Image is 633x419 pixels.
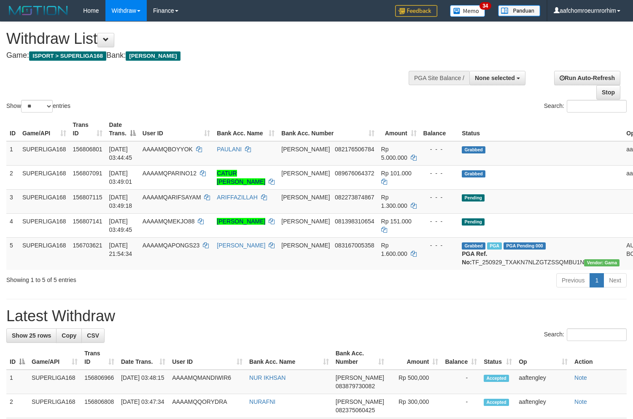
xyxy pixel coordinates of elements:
a: ARIFFAZILLAH [217,194,257,201]
span: [PERSON_NAME] [281,194,330,201]
span: Copy 082273874867 to clipboard [335,194,374,201]
td: TF_250929_TXAKN7NLZGTZSSQMBU1N [458,237,623,270]
span: [DATE] 03:49:45 [109,218,132,233]
span: Show 25 rows [12,332,51,339]
td: AAAAMQMANDIWIR6 [169,370,246,394]
a: Next [603,273,627,287]
span: AAAAMQARIFSAYAM [143,194,201,201]
a: Note [574,374,587,381]
td: 2 [6,394,28,418]
span: Copy 082176506784 to clipboard [335,146,374,153]
span: [PERSON_NAME] [281,146,330,153]
span: 34 [479,2,491,10]
div: - - - [423,169,455,177]
td: [DATE] 03:47:34 [118,394,169,418]
span: CSV [87,332,99,339]
span: Marked by aafchhiseyha [487,242,502,250]
td: aaftengley [515,394,571,418]
span: 156806801 [73,146,102,153]
a: NUR IKHSAN [249,374,286,381]
th: Bank Acc. Name: activate to sort column ascending [213,117,278,141]
span: Copy 089676064372 to clipboard [335,170,374,177]
img: Button%20Memo.svg [450,5,485,17]
div: - - - [423,241,455,250]
span: [DATE] 21:54:34 [109,242,132,257]
td: SUPERLIGA168 [28,370,81,394]
span: 156807091 [73,170,102,177]
a: Previous [556,273,590,287]
span: AAAAMQAPONGS23 [143,242,199,249]
b: PGA Ref. No: [462,250,487,266]
img: panduan.png [498,5,540,16]
th: ID [6,117,19,141]
td: SUPERLIGA168 [19,237,70,270]
th: Trans ID: activate to sort column ascending [81,346,118,370]
th: ID: activate to sort column descending [6,346,28,370]
a: Stop [596,85,620,99]
th: Bank Acc. Name: activate to sort column ascending [246,346,332,370]
th: Status: activate to sort column ascending [480,346,515,370]
a: Show 25 rows [6,328,57,343]
td: 156806808 [81,394,118,418]
td: 4 [6,213,19,237]
div: - - - [423,193,455,201]
a: [PERSON_NAME] [217,218,265,225]
td: SUPERLIGA168 [19,213,70,237]
span: [PERSON_NAME] [336,374,384,381]
span: Copy [62,332,76,339]
a: Run Auto-Refresh [554,71,620,85]
a: PAULANI [217,146,242,153]
th: Trans ID: activate to sort column ascending [70,117,106,141]
div: - - - [423,217,455,226]
span: [PERSON_NAME] [281,170,330,177]
span: Rp 1.600.000 [381,242,407,257]
span: AAAAMQMEKJO88 [143,218,195,225]
div: PGA Site Balance / [409,71,469,85]
span: AAAAMQBOYYOK [143,146,193,153]
span: [PERSON_NAME] [126,51,180,61]
th: Game/API: activate to sort column ascending [28,346,81,370]
span: 156703621 [73,242,102,249]
h1: Latest Withdraw [6,308,627,325]
span: Grabbed [462,146,485,153]
span: PGA Pending [504,242,546,250]
th: Date Trans.: activate to sort column ascending [118,346,169,370]
span: Grabbed [462,170,485,177]
span: [PERSON_NAME] [281,242,330,249]
th: Op: activate to sort column ascending [515,346,571,370]
span: 156807141 [73,218,102,225]
img: Feedback.jpg [395,5,437,17]
img: MOTION_logo.png [6,4,70,17]
label: Show entries [6,100,70,113]
span: None selected [475,75,515,81]
td: 156806966 [81,370,118,394]
span: Rp 5.000.000 [381,146,407,161]
td: AAAAMQQORYDRA [169,394,246,418]
span: AAAAMQPARINO12 [143,170,197,177]
th: Game/API: activate to sort column ascending [19,117,70,141]
th: Bank Acc. Number: activate to sort column ascending [332,346,388,370]
span: [DATE] 03:49:18 [109,194,132,209]
th: User ID: activate to sort column ascending [169,346,246,370]
span: [PERSON_NAME] [336,398,384,405]
span: [DATE] 03:49:01 [109,170,132,185]
span: Rp 1.300.000 [381,194,407,209]
label: Search: [544,328,627,341]
a: [PERSON_NAME] [217,242,265,249]
th: Date Trans.: activate to sort column descending [106,117,139,141]
td: Rp 500,000 [388,370,442,394]
a: 1 [590,273,604,287]
th: Amount: activate to sort column ascending [378,117,420,141]
a: Copy [56,328,82,343]
th: Action [571,346,627,370]
h1: Withdraw List [6,30,414,47]
input: Search: [567,100,627,113]
span: Pending [462,194,485,201]
td: 5 [6,237,19,270]
a: CATUR [PERSON_NAME] [217,170,265,185]
td: SUPERLIGA168 [19,141,70,166]
h4: Game: Bank: [6,51,414,60]
td: 3 [6,189,19,213]
td: 1 [6,141,19,166]
td: SUPERLIGA168 [28,394,81,418]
